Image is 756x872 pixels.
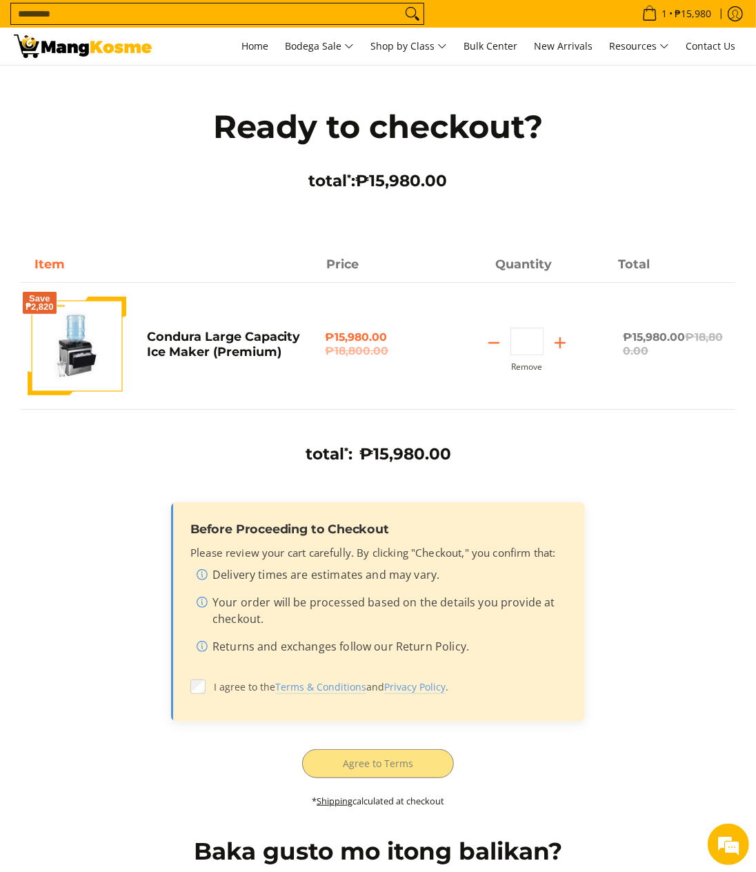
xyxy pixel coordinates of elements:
[623,330,723,357] span: ₱15,980.00
[199,107,557,147] h1: Ready to checkout?
[659,9,669,19] span: 1
[384,680,446,694] a: Privacy Policy (opens in new tab)
[190,522,566,537] h3: Before Proceeding to Checkout
[464,39,517,52] span: Bulk Center
[364,28,454,65] a: Shop by Class
[370,38,447,55] span: Shop by Class
[72,77,232,95] div: Chat with us now
[679,28,742,65] a: Contact Us
[602,28,676,65] a: Resources
[534,39,593,52] span: New Arrivals
[686,39,735,52] span: Contact Us
[241,39,268,52] span: Home
[673,9,713,19] span: ₱15,980
[401,3,424,24] button: Search
[326,344,431,358] del: ₱18,800.00
[285,38,354,55] span: Bodega Sale
[14,837,742,866] h2: Baka gusto mo itong balikan?
[166,28,742,65] nav: Main Menu
[28,297,126,395] img: https://mangkosme.com/products/condura-large-capacity-ice-maker-premium
[359,444,451,464] span: ₱15,980.00
[196,566,566,588] li: Delivery times are estimates and may vary.
[196,594,566,633] li: Your order will be processed based on the details you provide at checkout.
[623,330,723,357] del: ₱18,800.00
[190,680,206,695] input: I agree to theTerms & Conditions (opens in new tab)andPrivacy Policy (opens in new tab).
[14,34,152,58] img: Your Shopping Cart | Mang Kosme
[275,680,366,694] a: Terms & Conditions (opens in new tab)
[235,28,275,65] a: Home
[527,28,599,65] a: New Arrivals
[226,7,259,40] div: Minimize live chat window
[312,795,444,807] small: * calculated at checkout
[511,362,542,372] button: Remove
[147,329,301,359] a: Condura Large Capacity Ice Maker (Premium)
[609,38,669,55] span: Resources
[356,171,448,190] span: ₱15,980.00
[457,28,524,65] a: Bulk Center
[199,171,557,191] h3: total :
[196,638,566,660] li: Returns and exchanges follow our Return Policy.
[326,330,431,357] span: ₱15,980.00
[477,332,510,354] button: Subtract
[214,680,566,694] span: I agree to the and .
[26,295,54,311] span: Save ₱2,820
[278,28,361,65] a: Bodega Sale
[317,795,352,807] a: Shipping
[80,174,190,313] span: We're online!
[544,332,577,354] button: Add
[190,545,566,660] div: Please review your cart carefully. By clicking "Checkout," you confirm that:
[7,377,263,425] textarea: Type your message and hit 'Enter'
[171,502,585,722] div: Order confirmation and disclaimers
[638,6,715,21] span: •
[306,444,352,464] h3: total :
